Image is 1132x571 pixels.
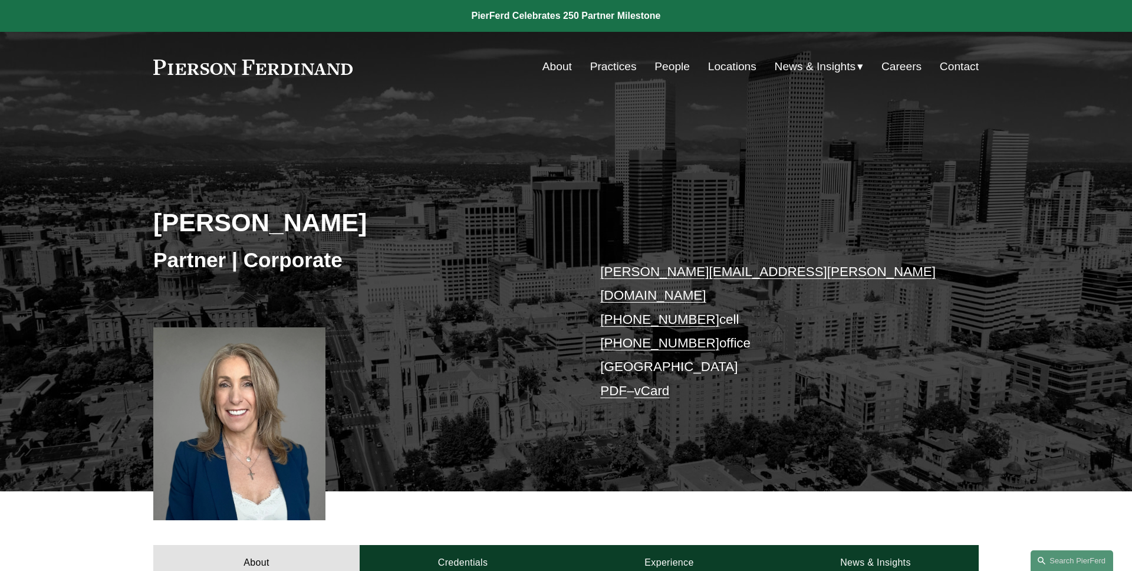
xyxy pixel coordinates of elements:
a: Careers [881,55,922,78]
a: [PERSON_NAME][EMAIL_ADDRESS][PERSON_NAME][DOMAIN_NAME] [600,264,936,303]
a: PDF [600,383,627,398]
a: Contact [940,55,979,78]
a: About [542,55,572,78]
span: News & Insights [775,57,856,77]
a: folder dropdown [775,55,864,78]
a: Locations [708,55,756,78]
p: cell office [GEOGRAPHIC_DATA] – [600,260,944,403]
a: vCard [634,383,670,398]
a: Practices [590,55,637,78]
a: [PHONE_NUMBER] [600,336,719,350]
a: [PHONE_NUMBER] [600,312,719,327]
h3: Partner | Corporate [153,247,566,273]
a: People [654,55,690,78]
h2: [PERSON_NAME] [153,207,566,238]
a: Search this site [1031,550,1113,571]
